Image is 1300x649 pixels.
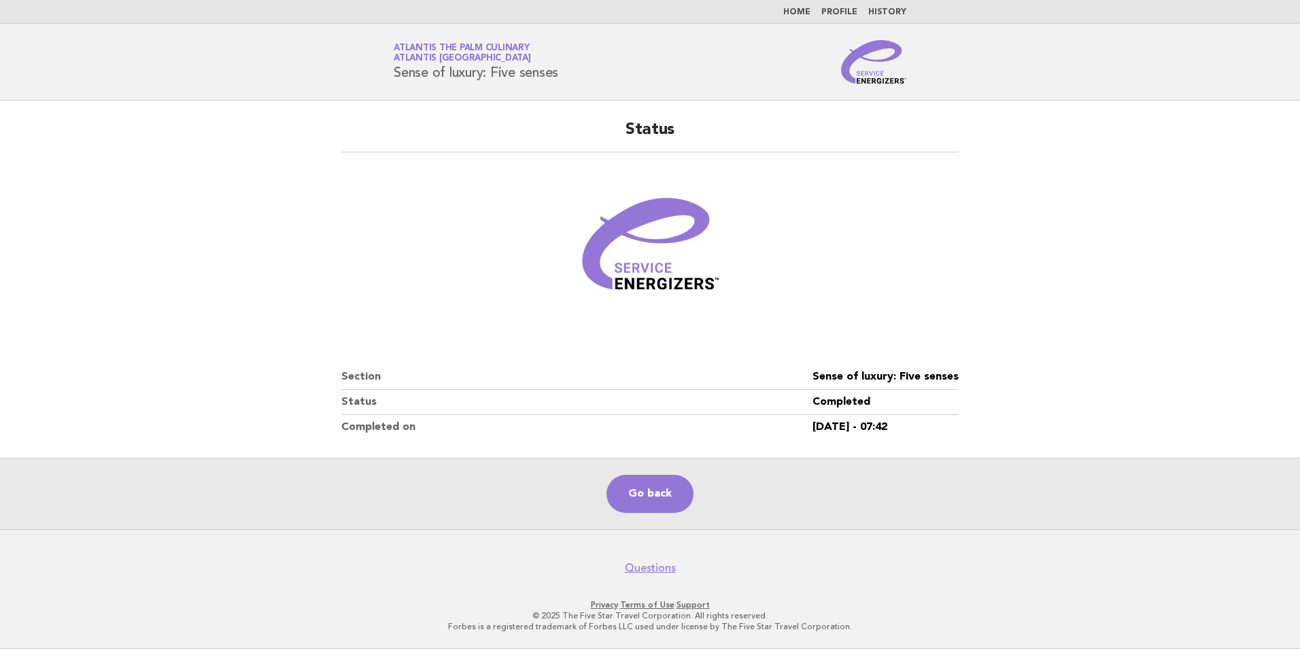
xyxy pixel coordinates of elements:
[394,54,531,63] span: Atlantis [GEOGRAPHIC_DATA]
[841,40,906,84] img: Service Energizers
[341,365,812,390] dt: Section
[812,365,959,390] dd: Sense of luxury: Five senses
[812,415,959,439] dd: [DATE] - 07:42
[394,44,531,63] a: Atlantis The Palm CulinaryAtlantis [GEOGRAPHIC_DATA]
[591,600,618,610] a: Privacy
[234,610,1066,621] p: © 2025 The Five Star Travel Corporation. All rights reserved.
[783,8,810,16] a: Home
[625,561,676,575] a: Questions
[234,599,1066,610] p: · ·
[234,621,1066,632] p: Forbes is a registered trademark of Forbes LLC used under license by The Five Star Travel Corpora...
[568,169,732,332] img: Verified
[341,415,812,439] dt: Completed on
[394,44,558,80] h1: Sense of luxury: Five senses
[341,390,812,415] dt: Status
[677,600,710,610] a: Support
[868,8,906,16] a: History
[821,8,857,16] a: Profile
[341,119,959,152] h2: Status
[606,475,694,513] a: Go back
[812,390,959,415] dd: Completed
[620,600,674,610] a: Terms of Use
